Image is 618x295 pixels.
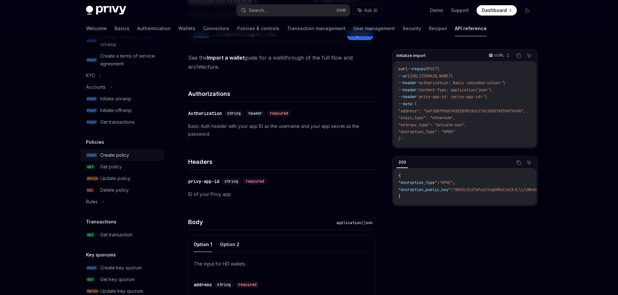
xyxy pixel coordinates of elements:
div: Get transaction [100,231,132,239]
div: Create key quorum [100,264,142,272]
span: --header [398,87,417,93]
a: Support [451,7,469,14]
span: GET [86,277,95,282]
span: : [437,180,439,185]
button: Copy the contents from the code block [515,51,523,60]
button: Option 2 [220,237,239,252]
div: privy-app-id [188,178,219,185]
a: Recipes [429,21,447,36]
p: The input for HD wallets. [194,260,370,268]
a: Transaction management [287,21,345,36]
span: POST [86,266,98,270]
span: POST [86,153,98,158]
span: --data [398,101,412,107]
span: POST [86,108,98,113]
span: "entropy_type": "private-key", [398,122,467,128]
span: "HPKE" [439,180,453,185]
a: Policies & controls [237,21,279,36]
button: Ask AI [353,5,382,16]
div: Search... [249,6,267,14]
span: '{ [412,101,417,107]
div: Update policy [100,175,130,182]
button: Toggle dark mode [522,5,532,16]
a: POSTCreate a terms of service agreement [81,50,164,70]
a: Security [403,21,421,36]
button: Ask AI [525,158,533,167]
a: Demo [430,7,443,14]
button: Copy the contents from the code block [515,158,523,167]
a: Dashboard [477,5,517,16]
span: 'Authorization: Basic <encoded-value>' [417,80,503,85]
p: cURL [494,53,504,58]
span: Dashboard [482,7,507,14]
a: DELDelete policy [81,184,164,196]
span: GET [86,233,95,237]
span: string [227,111,241,116]
span: See the guide for a walkthrough of the full flow and architecture. [188,53,375,71]
a: Connectors [203,21,229,36]
h4: Authorizations [188,89,375,98]
a: Authentication [137,21,171,36]
a: API reference [455,21,487,36]
p: Basic Auth header with your app ID as the username and your app secret as the password. [188,122,375,138]
button: Search...CtrlK [236,5,350,16]
a: POSTInitiate onramp [81,93,164,105]
span: string [217,282,231,287]
div: Update key quorum [100,287,143,295]
div: Initiate offramp [100,107,132,114]
div: KYC [86,72,95,79]
span: "encryption_type" [398,180,437,185]
span: , [453,180,455,185]
span: Initialize import [396,53,426,58]
span: --header [398,94,417,99]
span: } [398,194,401,199]
div: Get key quorum [100,276,135,283]
span: POST [86,120,98,125]
span: "encryption_type": "HPKE" [398,129,455,134]
div: required [243,178,267,185]
a: POSTGet transactions [81,116,164,128]
span: GET [86,165,95,169]
a: Basics [115,21,129,36]
div: application/json [334,220,375,226]
span: DEL [86,188,94,193]
div: Initiate onramp [100,95,131,103]
span: "encryption_public_key" [398,187,451,192]
div: Accounts [86,83,106,91]
span: POST [86,96,98,101]
span: 'Content-Type: application/json' [417,87,489,93]
span: curl [398,66,407,72]
span: --url [398,74,410,79]
div: Authorization [188,110,222,117]
h4: Body [188,218,334,226]
h4: Headers [188,157,375,166]
div: Create a terms of service agreement [100,52,160,68]
div: Delete policy [100,186,129,194]
a: PATCHUpdate policy [81,173,164,184]
span: \ [489,87,491,93]
a: GETGet transaction [81,229,164,241]
span: --header [398,80,417,85]
p: ID of your Privy app. [188,190,375,198]
span: \ [485,94,487,99]
span: : [451,187,453,192]
h5: Transactions [86,218,116,226]
div: required [236,281,259,288]
a: POSTCreate policy [81,149,164,161]
span: 'privy-app-id: <privy-app-id>' [417,94,485,99]
a: Import a wallet [207,54,245,61]
button: cURL [485,50,513,61]
a: GETGet key quorum [81,274,164,285]
img: dark logo [86,6,126,15]
div: Create policy [100,151,129,159]
span: header [248,111,262,116]
h5: Policies [86,138,104,146]
span: --request [407,66,428,72]
span: Ask AI [364,7,377,14]
span: }' [398,136,403,142]
span: POST [428,66,437,72]
button: Ask AI [525,51,533,60]
span: { [398,173,401,178]
span: \ [503,80,505,85]
h5: Key quorums [86,251,116,259]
